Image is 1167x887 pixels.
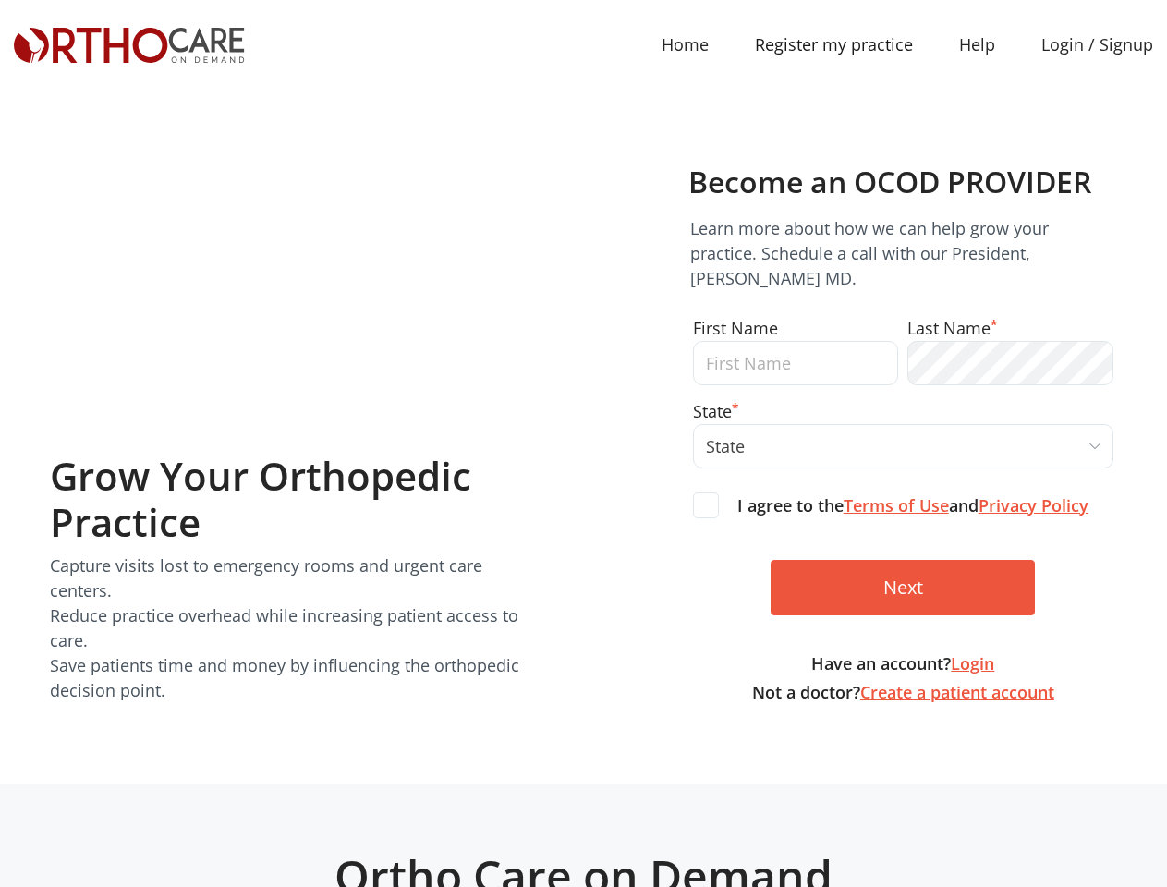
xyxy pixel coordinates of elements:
h4: Become an OCOD PROVIDER [688,164,1118,200]
input: Next [771,560,1035,615]
a: Privacy Policy [979,494,1088,516]
a: Home [638,24,732,66]
h6: Have an account? [688,654,1118,674]
a: Register my practice [732,24,936,66]
label: State [693,399,738,424]
label: First Name [693,316,778,341]
b: I agree to the and [737,493,1088,518]
input: First Name [693,341,899,385]
a: Login [951,652,994,674]
p: Capture visits lost to emergency rooms and urgent care centers. Reduce practice overhead while in... [50,553,534,703]
h1: Grow Your Orthopedic Practice [50,453,534,546]
a: Help [936,24,1018,66]
p: Learn more about how we can help grow your practice. Schedule a call with our President, [PERSON_... [688,216,1118,291]
a: Terms of Use [844,494,949,516]
span: State [706,433,745,459]
span: State [693,424,1113,468]
a: Create a patient account [860,681,1054,703]
label: Last Name [907,316,997,341]
h6: Not a doctor? [688,683,1118,703]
